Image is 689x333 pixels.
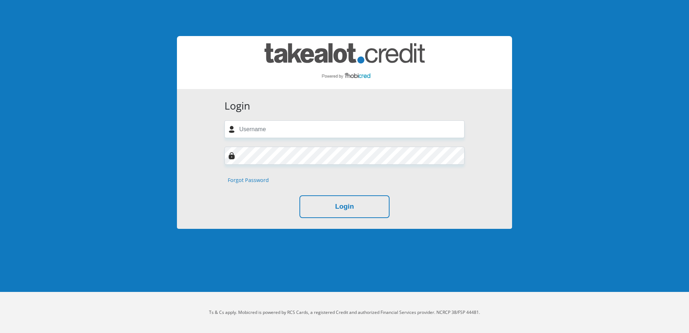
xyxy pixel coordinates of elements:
a: Forgot Password [228,176,269,184]
h3: Login [225,100,464,112]
button: Login [299,195,390,218]
img: Image [228,152,235,159]
img: user-icon image [228,126,235,133]
input: Username [225,120,464,138]
img: takealot_credit logo [265,43,425,82]
p: Ts & Cs apply. Mobicred is powered by RCS Cards, a registered Credit and authorized Financial Ser... [145,309,544,316]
